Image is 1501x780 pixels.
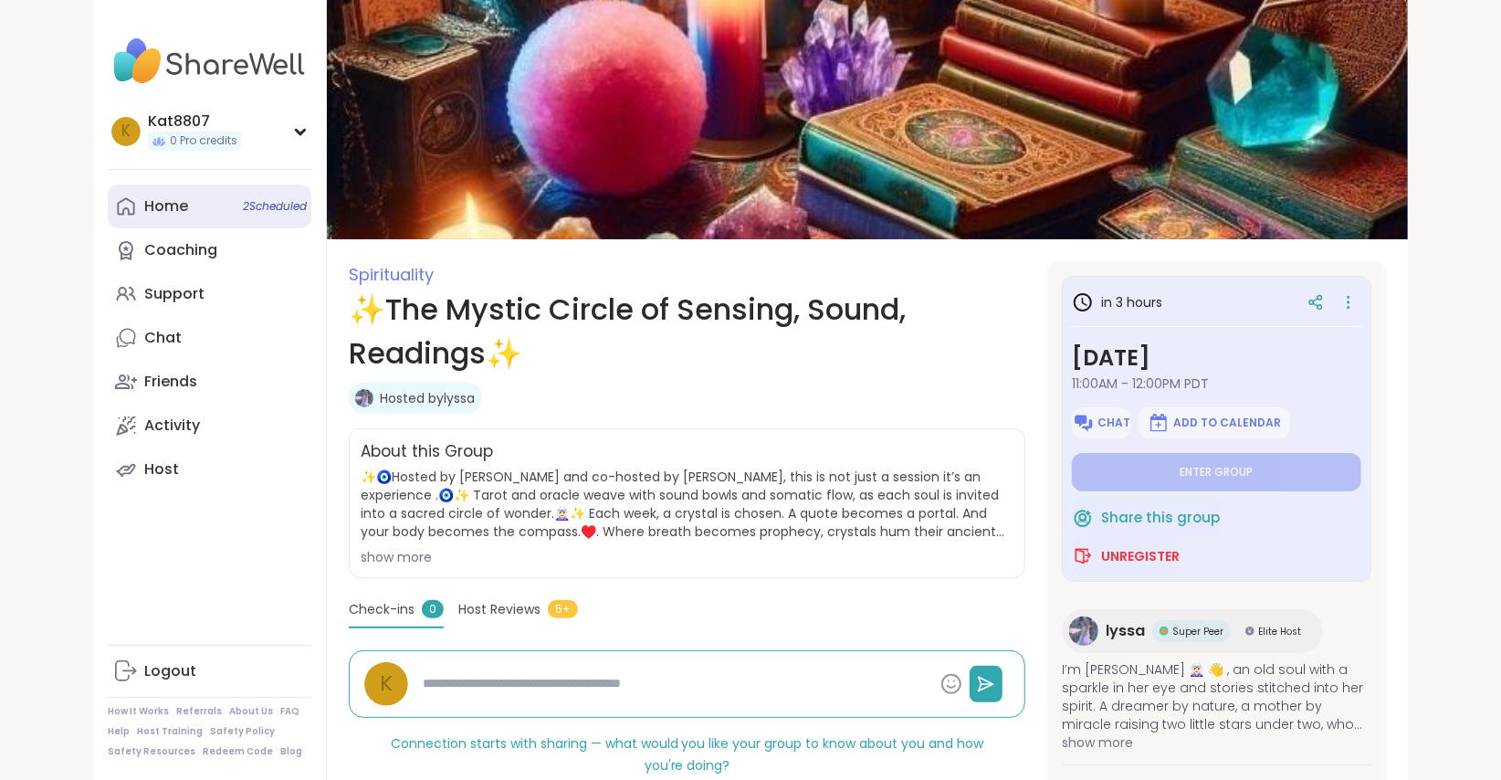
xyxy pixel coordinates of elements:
[391,734,984,775] span: Connection starts with sharing — what would you like your group to know about you and how you're ...
[144,196,188,216] div: Home
[380,389,475,407] a: Hosted bylyssa
[1101,508,1220,529] span: Share this group
[422,600,444,618] span: 0
[144,240,217,260] div: Coaching
[1062,609,1323,653] a: lyssalyssaSuper PeerSuper PeerElite HostElite Host
[1069,617,1098,646] img: lyssa
[1101,547,1180,565] span: Unregister
[1258,625,1301,638] span: Elite Host
[1173,416,1281,430] span: Add to Calendar
[108,725,130,738] a: Help
[361,548,1013,566] div: show more
[108,404,311,448] a: Activity
[1072,453,1361,491] button: Enter group
[1073,412,1095,434] img: ShareWell Logomark
[1072,342,1361,374] h3: [DATE]
[1106,620,1145,642] span: lyssa
[1062,660,1371,733] span: I’m [PERSON_NAME] 🧝🏻‍♀️ 👋 , an old soul with a sparkle in her eye and stories stitched into her s...
[108,705,169,718] a: How It Works
[148,111,241,132] div: Kat8807
[108,649,311,693] a: Logout
[144,284,205,304] div: Support
[108,448,311,491] a: Host
[121,120,131,143] span: K
[1072,499,1220,537] button: Share this group
[1072,537,1180,575] button: Unregister
[361,468,1013,541] span: ✨🧿Hosted by [PERSON_NAME] and co-hosted by [PERSON_NAME], this is not just a session it’s an expe...
[1148,412,1170,434] img: ShareWell Logomark
[1172,625,1223,638] span: Super Peer
[203,745,273,758] a: Redeem Code
[210,725,275,738] a: Safety Policy
[380,668,393,700] span: K
[355,389,373,407] img: lyssa
[1139,407,1290,438] button: Add to Calendar
[144,372,197,392] div: Friends
[243,199,307,214] span: 2 Scheduled
[1098,416,1131,430] span: Chat
[1245,627,1254,636] img: Elite Host
[108,360,311,404] a: Friends
[144,328,182,348] div: Chat
[1072,291,1162,313] h3: in 3 hours
[548,600,578,618] span: 5+
[176,705,222,718] a: Referrals
[229,705,273,718] a: About Us
[458,600,541,619] span: Host Reviews
[144,416,200,436] div: Activity
[1072,507,1094,529] img: ShareWell Logomark
[108,228,311,272] a: Coaching
[144,661,196,681] div: Logout
[1072,545,1094,567] img: ShareWell Logomark
[108,316,311,360] a: Chat
[108,29,311,93] img: ShareWell Nav Logo
[108,184,311,228] a: Home2Scheduled
[280,705,299,718] a: FAQ
[1181,465,1254,480] span: Enter group
[280,745,302,758] a: Blog
[1062,733,1371,752] span: show more
[137,725,203,738] a: Host Training
[1160,627,1169,636] img: Super Peer
[361,440,493,464] h2: About this Group
[108,272,311,316] a: Support
[349,263,434,286] span: Spirituality
[170,133,237,149] span: 0 Pro credits
[349,600,415,619] span: Check-ins
[1072,374,1361,393] span: 11:00AM - 12:00PM PDT
[108,745,195,758] a: Safety Resources
[144,459,179,480] div: Host
[1072,407,1131,438] button: Chat
[349,288,1025,375] h1: ✨The Mystic Circle of Sensing, Sound, Readings✨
